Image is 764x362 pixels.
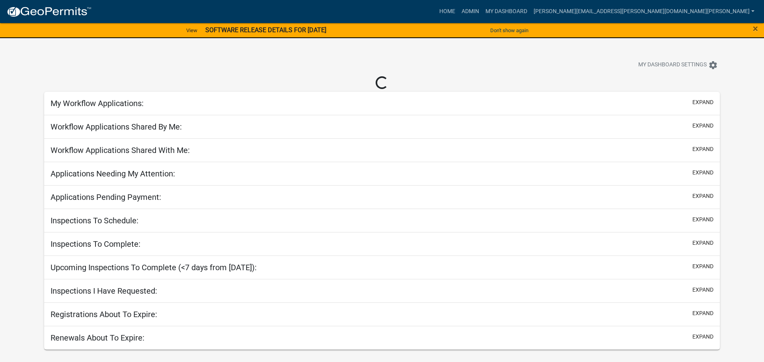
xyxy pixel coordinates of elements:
h5: Inspections To Complete: [51,239,140,249]
h5: Inspections To Schedule: [51,216,138,225]
button: Don't show again [487,24,532,37]
button: expand [692,333,713,341]
h5: Applications Needing My Attention: [51,169,175,178]
span: My Dashboard Settings [638,60,707,70]
button: expand [692,122,713,130]
a: View [183,24,201,37]
button: expand [692,262,713,271]
button: Close [753,24,758,33]
h5: Workflow Applications Shared By Me: [51,122,182,132]
a: Home [436,4,458,19]
a: My Dashboard [482,4,530,19]
button: expand [692,286,713,294]
button: expand [692,215,713,224]
h5: Upcoming Inspections To Complete (<7 days from [DATE]): [51,263,257,272]
strong: SOFTWARE RELEASE DETAILS FOR [DATE] [205,26,326,34]
i: settings [708,60,718,70]
h5: Workflow Applications Shared With Me: [51,145,190,155]
h5: Renewals About To Expire: [51,333,144,343]
h5: Applications Pending Payment: [51,192,161,202]
button: My Dashboard Settingssettings [632,57,724,73]
a: Admin [458,4,482,19]
button: expand [692,98,713,106]
button: expand [692,309,713,317]
button: expand [692,145,713,153]
button: expand [692,192,713,200]
h5: Inspections I Have Requested: [51,286,157,296]
a: [PERSON_NAME][EMAIL_ADDRESS][PERSON_NAME][DOMAIN_NAME][PERSON_NAME] [530,4,758,19]
button: expand [692,168,713,177]
h5: Registrations About To Expire: [51,310,157,319]
h5: My Workflow Applications: [51,99,144,108]
span: × [753,23,758,34]
button: expand [692,239,713,247]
